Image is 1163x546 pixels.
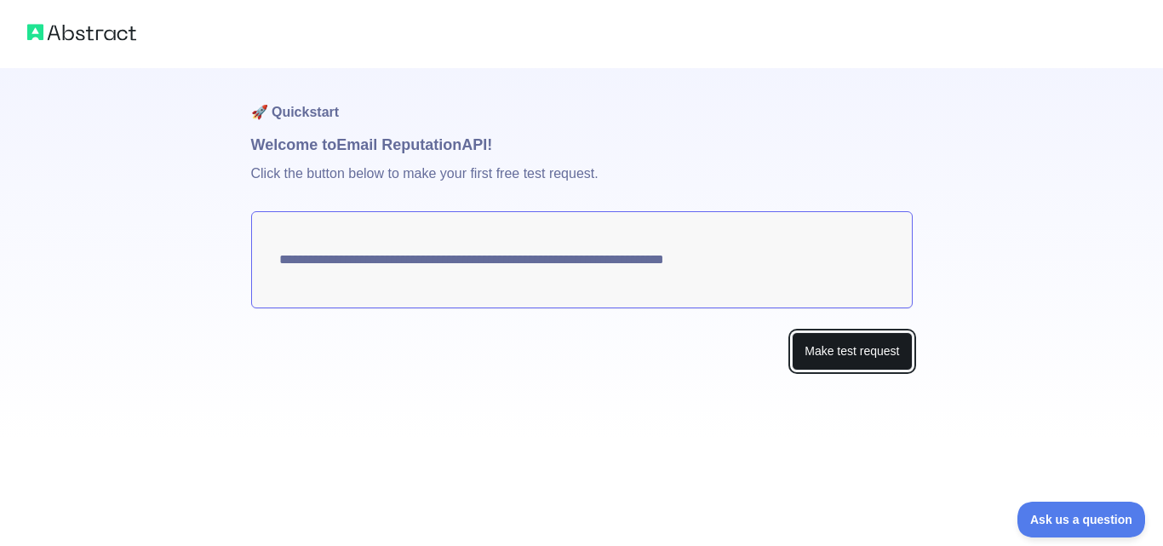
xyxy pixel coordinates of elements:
[251,68,913,133] h1: 🚀 Quickstart
[251,157,913,211] p: Click the button below to make your first free test request.
[27,20,136,44] img: Abstract logo
[792,332,912,371] button: Make test request
[251,133,913,157] h1: Welcome to Email Reputation API!
[1017,502,1146,537] iframe: Toggle Customer Support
